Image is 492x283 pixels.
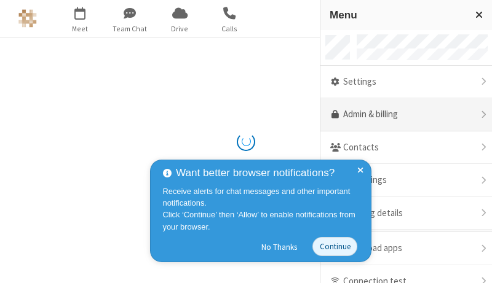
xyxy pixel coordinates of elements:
[330,9,464,21] h3: Menu
[312,237,357,256] button: Continue
[107,23,153,34] span: Team Chat
[320,131,492,165] div: Contacts
[207,23,253,34] span: Calls
[320,66,492,99] div: Settings
[320,164,492,197] div: Recordings
[163,185,362,233] div: Receive alerts for chat messages and other important notifications. Click ‘Continue’ then ‘Allow’...
[255,237,304,257] button: No Thanks
[320,197,492,230] div: Meeting details
[320,232,492,265] div: Download apps
[57,23,103,34] span: Meet
[157,23,203,34] span: Drive
[176,165,335,181] span: Want better browser notifications?
[320,98,492,131] a: Admin & billing
[18,9,37,28] img: Astra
